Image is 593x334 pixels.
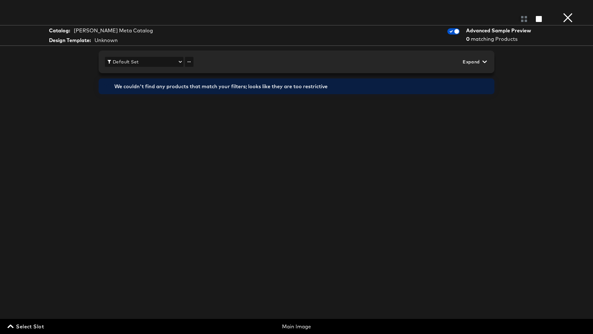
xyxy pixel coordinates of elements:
[466,27,533,34] div: Advanced Sample Preview
[107,58,139,66] div: Default Set
[6,322,46,331] button: Select Slot
[49,37,91,44] strong: Design Template:
[105,57,183,67] button: Default Set
[95,37,118,44] div: Unknown
[466,36,470,42] strong: 0
[463,58,486,66] span: Expand
[114,83,328,89] span: We couldn't find any products that match your filters; looks like they are too restrictive
[460,58,488,66] button: Expand
[74,27,153,34] div: [PERSON_NAME] Meta Catalog
[9,322,44,331] span: Select Slot
[466,35,533,43] div: matching Products
[201,323,392,330] div: Main Image
[49,27,70,34] strong: Catalog:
